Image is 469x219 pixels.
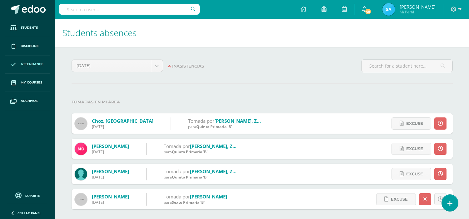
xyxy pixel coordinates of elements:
[77,60,146,72] span: [DATE]
[382,3,395,16] img: e5e99b6d7451bf04cac4f474415441b6.png
[365,8,372,15] span: 48
[172,149,207,155] span: Quinto Primaria 'B'
[75,168,87,180] img: 9eb2bd499497be167ec17c541e332e6b.png
[172,64,204,69] span: Inasistencias
[75,143,87,155] img: d674bba93716e61292f729e8e9e3a326.png
[5,19,50,37] a: Students
[214,118,271,124] a: [PERSON_NAME], Zuselly
[392,168,431,180] a: Excuse
[5,74,50,92] a: My courses
[62,27,137,39] span: Students absences
[376,193,416,205] a: Excuse
[164,168,190,174] span: Tomada por
[25,193,40,198] span: Soporte
[196,124,232,129] span: Quinto Primaria 'B'
[164,174,239,180] div: para
[392,117,431,130] a: Excuse
[392,143,431,155] a: Excuse
[5,92,50,110] a: Archivos
[391,193,408,205] span: Excuse
[92,168,129,174] a: [PERSON_NAME]
[164,149,239,155] div: para
[17,211,41,215] span: Cerrar panel
[75,117,87,130] img: 60x60
[190,168,247,174] a: [PERSON_NAME], Zuselly
[400,9,436,15] span: Mi Perfil
[400,4,436,10] span: [PERSON_NAME]
[164,143,190,149] span: Tomada por
[92,124,153,129] div: [DATE]
[92,118,153,124] a: Choz, [GEOGRAPHIC_DATA]
[190,143,247,149] a: [PERSON_NAME], Zuselly
[92,143,129,149] a: [PERSON_NAME]
[406,118,423,129] span: Excuse
[92,193,129,200] a: [PERSON_NAME]
[75,193,87,206] img: 60x60
[164,200,227,205] div: para
[21,98,37,103] span: Archivos
[406,168,423,180] span: Excuse
[188,124,263,129] div: para
[92,174,129,180] div: [DATE]
[21,62,43,67] span: Attendance
[190,193,227,200] a: [PERSON_NAME]
[7,191,47,199] a: Soporte
[172,174,207,180] span: Quinto Primaria 'B'
[5,37,50,55] a: Discipline
[362,60,452,72] input: Search for a student here…
[92,149,129,155] div: [DATE]
[188,118,214,124] span: Tomada por
[21,44,39,49] span: Discipline
[5,55,50,74] a: Attendance
[406,143,423,155] span: Excuse
[92,200,129,205] div: [DATE]
[172,200,205,205] span: Sexto Primaria 'B'
[21,80,42,85] span: My courses
[21,25,38,30] span: Students
[72,60,163,72] a: [DATE]
[168,64,171,69] span: 4
[59,4,200,15] input: Search a user…
[72,96,453,108] label: Tomadas en mi área
[164,193,190,200] span: Tomada por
